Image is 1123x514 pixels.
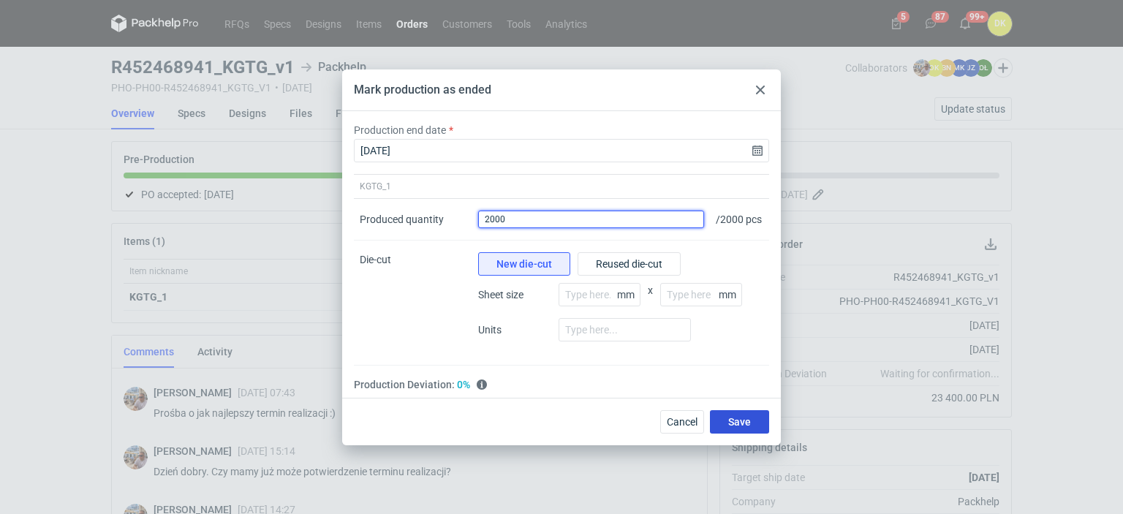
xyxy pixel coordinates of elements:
span: Excellent [457,377,470,392]
span: Save [728,417,751,427]
div: Mark production as ended [354,82,491,98]
span: Units [478,322,551,337]
p: mm [719,289,742,301]
div: / 2000 pcs [710,199,769,241]
span: New die-cut [496,259,552,269]
label: Production end date [354,123,446,137]
button: New die-cut [478,252,570,276]
input: Type here... [660,283,742,306]
button: Save [710,410,769,434]
span: Reused die-cut [596,259,662,269]
button: Cancel [660,410,704,434]
span: x [648,283,653,318]
span: Cancel [667,417,697,427]
span: KGTG_1 [360,181,391,192]
button: Reused die-cut [578,252,681,276]
div: Produced quantity [360,212,444,227]
div: Die-cut [354,241,472,366]
input: Type here... [559,318,691,341]
input: Type here... [559,283,640,306]
p: mm [617,289,640,301]
span: Sheet size [478,287,551,302]
div: Production Deviation: [354,377,769,392]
